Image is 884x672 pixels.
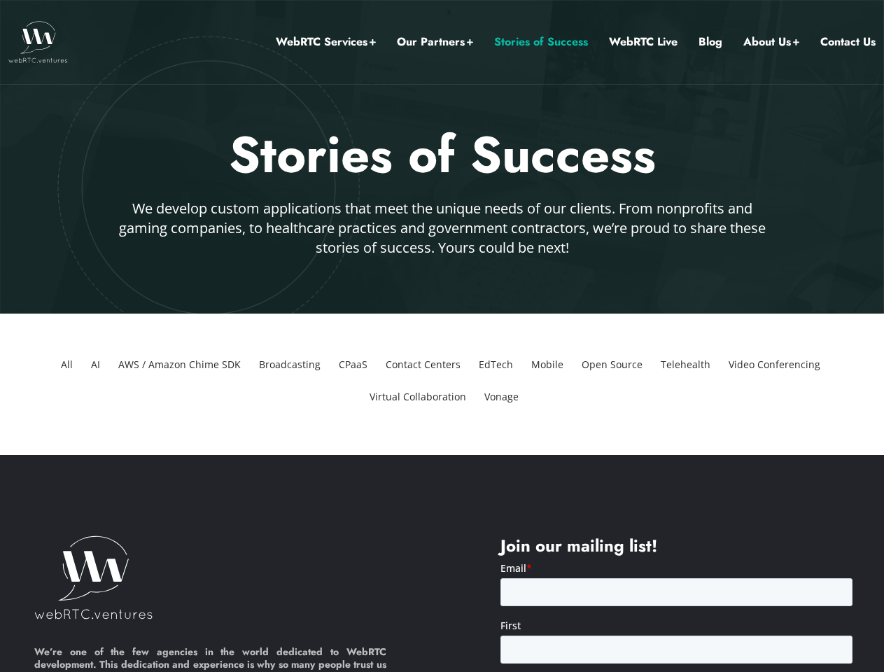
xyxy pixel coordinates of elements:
a: Blog [699,33,722,51]
li: Contact Centers [380,349,466,381]
a: Stories of Success [494,33,588,51]
a: Contact Us [820,33,876,51]
li: Vonage [479,381,524,413]
li: Telehealth [655,349,716,381]
img: WebRTC.ventures [8,21,68,63]
li: AI [85,349,106,381]
li: Mobile [526,349,569,381]
li: EdTech [473,349,519,381]
li: Video Conferencing [723,349,826,381]
a: WebRTC Live [609,33,678,51]
li: AWS / Amazon Chime SDK [113,349,246,381]
li: Broadcasting [253,349,326,381]
p: We develop custom applications that meet the unique needs of our clients. From nonprofits and gam... [115,199,770,258]
a: Our Partners [397,33,473,51]
li: CPaaS [333,349,373,381]
li: Open Source [576,349,648,381]
a: About Us [743,33,799,51]
a: WebRTC Services [276,33,376,51]
h2: Stories of Success [33,122,852,188]
li: Virtual Collaboration [364,381,472,413]
h4: Join our mailing list! [500,535,853,556]
li: All [55,349,78,381]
